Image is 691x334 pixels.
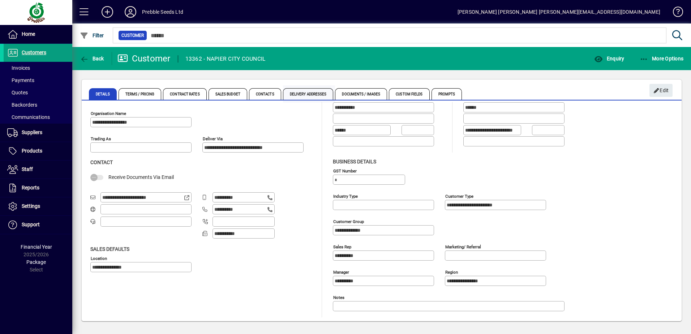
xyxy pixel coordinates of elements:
a: Knowledge Base [668,1,682,25]
button: Add [96,5,119,18]
span: Receive Documents Via Email [108,174,174,180]
span: Payments [7,77,34,83]
span: Documents / Images [335,88,387,100]
span: Staff [22,166,33,172]
span: Backorders [7,102,37,108]
span: Filter [80,33,104,38]
button: Profile [119,5,142,18]
a: Settings [4,197,72,215]
mat-label: GST Number [333,168,357,173]
mat-label: Manager [333,269,349,274]
span: Customers [22,50,46,55]
span: Communications [7,114,50,120]
span: Support [22,222,40,227]
span: Customer [121,32,144,39]
div: [PERSON_NAME] [PERSON_NAME] [PERSON_NAME][EMAIL_ADDRESS][DOMAIN_NAME] [458,6,660,18]
a: Quotes [4,86,72,99]
button: Back [78,52,106,65]
span: Suppliers [22,129,42,135]
span: Sales Budget [209,88,247,100]
span: Invoices [7,65,30,71]
mat-label: Marketing/ Referral [445,244,481,249]
button: Edit [649,84,673,97]
mat-label: Customer type [445,193,473,198]
mat-label: Deliver via [203,136,223,141]
span: Home [22,31,35,37]
a: Communications [4,111,72,123]
app-page-header-button: Back [72,52,112,65]
mat-label: Industry type [333,193,358,198]
span: Financial Year [21,244,52,250]
a: Invoices [4,62,72,74]
span: Prompts [432,88,462,100]
mat-label: Customer group [333,219,364,224]
mat-label: Region [445,269,458,274]
span: Enquiry [594,56,624,61]
span: Custom Fields [389,88,429,100]
a: Payments [4,74,72,86]
span: Edit [653,85,669,97]
div: Customer [117,53,171,64]
span: Sales defaults [90,246,129,252]
button: Enquiry [592,52,626,65]
span: Delivery Addresses [283,88,334,100]
div: 13362 - NAPIER CITY COUNCIL [185,53,266,65]
mat-label: Sales rep [333,244,351,249]
span: Products [22,148,42,154]
a: Backorders [4,99,72,111]
span: Terms / Pricing [119,88,162,100]
a: Suppliers [4,124,72,142]
div: Prebble Seeds Ltd [142,6,183,18]
span: Settings [22,203,40,209]
a: Support [4,216,72,234]
mat-label: Notes [333,295,344,300]
span: Reports [22,185,39,190]
span: Contract Rates [163,88,206,100]
a: Products [4,142,72,160]
mat-label: Trading as [91,136,111,141]
a: Reports [4,179,72,197]
span: Business details [333,159,376,164]
span: Contacts [249,88,281,100]
span: Contact [90,159,113,165]
mat-label: Organisation name [91,111,126,116]
a: Home [4,25,72,43]
button: More Options [638,52,686,65]
span: Details [89,88,117,100]
span: Package [26,259,46,265]
span: Quotes [7,90,28,95]
button: Filter [78,29,106,42]
mat-label: Location [91,256,107,261]
a: Staff [4,160,72,179]
span: More Options [640,56,684,61]
span: Back [80,56,104,61]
